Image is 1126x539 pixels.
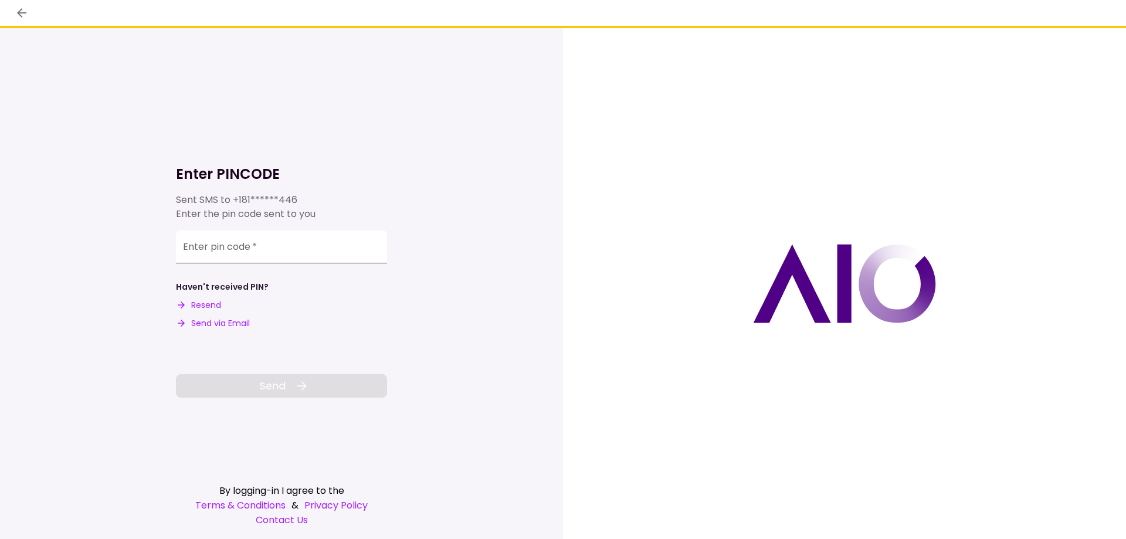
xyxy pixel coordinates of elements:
img: AIO logo [753,244,936,323]
button: Send via Email [176,317,250,330]
button: Send [176,374,387,398]
div: Haven't received PIN? [176,281,269,293]
a: Contact Us [176,513,387,527]
div: Sent SMS to Enter the pin code sent to you [176,193,387,221]
div: By logging-in I agree to the [176,483,387,498]
button: Resend [176,299,221,311]
div: & [176,498,387,513]
a: Terms & Conditions [195,498,286,513]
a: Privacy Policy [304,498,368,513]
button: back [12,3,32,23]
h1: Enter PINCODE [176,165,387,184]
span: Send [259,378,286,394]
